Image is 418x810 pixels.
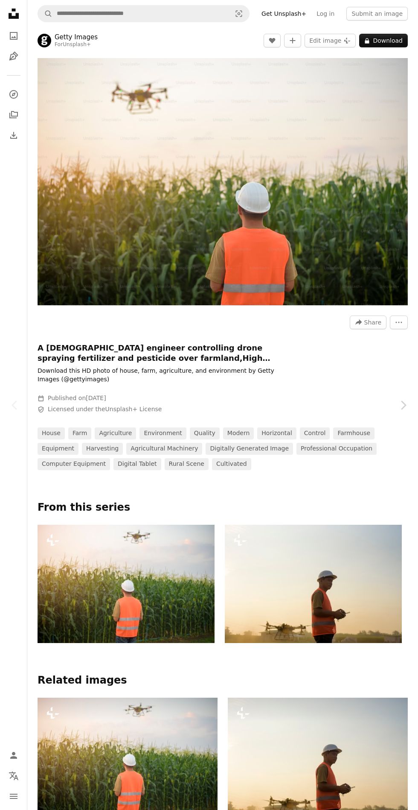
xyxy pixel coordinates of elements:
[190,427,220,439] a: quality
[359,34,408,47] button: Download
[38,427,65,439] a: house
[38,6,52,22] button: Search Unsplash
[228,754,408,761] a: A male engineer controlling drone spraying fertilizer and pesticide over farmland,High technology...
[38,525,215,643] img: A male engineer controlling drone spraying fertilizer and pesticide over farmland,High technology...
[257,427,296,439] a: horizontal
[105,406,162,412] a: Unsplash+ License
[296,443,377,455] a: professional occupation
[256,7,311,20] a: Get Unsplash+
[38,458,110,470] a: computer equipment
[311,7,340,20] a: Log in
[38,754,218,761] a: A male engineer controlling drone spraying fertilizer and pesticide over farmland,High technology...
[300,427,330,439] a: control
[5,27,22,44] a: Photos
[364,316,381,329] span: Share
[5,767,22,784] button: Language
[38,5,250,22] form: Find visuals sitewide
[82,443,123,455] a: harvesting
[225,525,402,643] img: A male engineer controlling drone spraying fertilizer and pesticide over farmland,High technology...
[38,367,293,384] p: Download this HD photo of house, farm, agriculture, and environment by Getty Images (@gettyimages)
[38,501,408,515] p: From this series
[48,395,106,401] span: Published on
[350,316,386,329] button: Share this image
[38,580,215,588] a: A male engineer controlling drone spraying fertilizer and pesticide over farmland,High technology...
[346,7,408,20] button: Submit an image
[5,48,22,65] a: Illustrations
[284,34,301,47] button: Add to Collection
[264,34,281,47] button: Like
[5,747,22,764] a: Log in / Sign up
[5,127,22,144] a: Download History
[48,405,162,414] span: Licensed under the
[86,395,106,401] time: September 29, 2022 at 8:01:05 PM GMT+1
[38,58,408,305] button: Zoom in on this image
[55,33,98,41] a: Getty Images
[38,674,408,687] h4: Related images
[225,580,402,588] a: A male engineer controlling drone spraying fertilizer and pesticide over farmland,High technology...
[68,427,92,439] a: farm
[206,443,293,455] a: digitally generated image
[139,427,186,439] a: environment
[229,6,249,22] button: Visual search
[126,443,202,455] a: agricultural machinery
[63,41,91,47] a: Unsplash+
[305,34,356,47] button: Edit image
[95,427,136,439] a: agriculture
[212,458,251,470] a: cultivated
[5,788,22,805] button: Menu
[38,58,408,305] img: A male engineer controlling drone spraying fertilizer and pesticide over farmland,High technology...
[223,427,254,439] a: modern
[333,427,374,439] a: farmhouse
[38,443,78,455] a: equipment
[38,343,293,363] h1: A [DEMOGRAPHIC_DATA] engineer controlling drone spraying fertilizer and pesticide over farmland,H...
[55,41,98,48] div: For
[388,364,418,446] a: Next
[5,106,22,123] a: Collections
[165,458,209,470] a: rural scene
[38,34,51,47] img: Go to Getty Images's profile
[390,316,408,329] button: More Actions
[5,86,22,103] a: Explore
[113,458,161,470] a: digital tablet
